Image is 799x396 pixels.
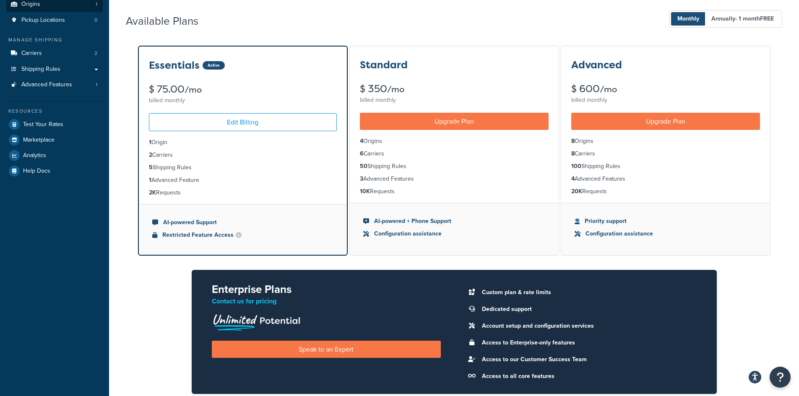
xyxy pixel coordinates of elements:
li: Access to Enterprise-only features [478,337,697,349]
span: 1 [96,81,97,88]
li: Carriers [360,149,549,158]
a: Carriers 2 [6,46,103,61]
a: Upgrade Plan [571,113,760,130]
li: Account setup and configuration services [478,320,697,332]
a: Analytics [6,148,103,163]
strong: 50 [360,162,367,171]
a: Edit Billing [149,113,337,131]
strong: 8 [571,149,575,158]
p: Contact us for pricing [212,295,441,307]
a: Pickup Locations 0 [6,13,103,28]
li: Advanced Features [6,77,103,93]
div: billed monthly [360,94,549,106]
li: Carriers [6,46,103,61]
span: Annually [705,12,780,26]
small: /mo [600,83,617,95]
li: Requests [571,187,760,196]
li: Access to our Customer Success Team [478,354,697,365]
span: Help Docs [23,168,50,175]
span: Origins [21,1,40,8]
span: Carriers [21,50,42,57]
strong: 10K [360,187,370,196]
li: Advanced Features [360,174,549,184]
strong: 8 [571,137,575,145]
li: Requests [360,187,549,196]
div: Active [203,61,225,70]
h3: Advanced [571,60,622,70]
small: /mo [387,83,404,95]
h3: Essentials [149,60,200,71]
span: 1 [96,1,97,8]
a: Shipping Rules [6,62,103,77]
h3: Standard [360,60,408,70]
li: Shipping Rules [149,163,337,172]
span: Analytics [23,152,46,159]
span: Monthly [671,12,705,26]
div: billed monthly [571,94,760,106]
small: /mo [185,84,202,96]
div: $ 350 [360,84,549,94]
strong: 1 [149,138,151,147]
h2: Available Plans [126,15,211,27]
span: Advanced Features [21,81,72,88]
button: Monthly Annually- 1 monthFREE [669,10,782,28]
strong: 4 [360,137,363,145]
span: - 1 month [735,14,774,23]
li: Dedicated support [478,303,697,315]
strong: 2 [149,150,152,159]
strong: 4 [571,174,575,183]
strong: 20K [571,187,582,196]
a: Speak to an Expert [212,341,441,358]
strong: 2K [149,188,156,197]
span: Pickup Locations [21,17,65,24]
li: Advanced Feature [149,176,337,185]
span: Shipping Rules [21,66,60,73]
strong: 6 [360,149,364,158]
li: Advanced Features [571,174,760,184]
li: Shipping Rules [571,162,760,171]
a: Test Your Rates [6,117,103,132]
a: Help Docs [6,163,103,179]
a: Advanced Features 1 [6,77,103,93]
span: Test Your Rates [23,121,63,128]
li: Pickup Locations [6,13,103,28]
span: 0 [94,17,97,24]
div: $ 75.00 [149,84,337,95]
li: Priority support [575,217,757,226]
li: Origins [360,137,549,146]
li: Requests [149,188,337,197]
a: Marketplace [6,132,103,148]
strong: 3 [360,174,363,183]
li: Shipping Rules [360,162,549,171]
li: Origins [571,137,760,146]
li: Access to all core features [478,370,697,382]
img: Unlimited Potential [212,311,301,331]
li: Configuration assistance [575,229,757,238]
div: $ 600 [571,84,760,94]
a: Upgrade Plan [360,113,549,130]
li: Carriers [571,149,760,158]
span: 2 [94,50,97,57]
button: Open Resource Center [770,367,791,388]
li: AI-powered + Phone Support [363,217,545,226]
li: Custom plan & rate limits [478,287,697,298]
li: Carriers [149,150,337,160]
div: Resources [6,108,103,115]
div: billed monthly [149,95,337,106]
strong: 100 [571,162,581,171]
h2: Enterprise Plans [212,283,441,295]
b: FREE [760,14,774,23]
span: Marketplace [23,137,55,144]
strong: 1 [149,176,151,184]
li: Restricted Feature Access [152,230,333,240]
div: Manage Shipping [6,36,103,44]
li: Configuration assistance [363,229,545,238]
strong: 5 [149,163,153,172]
li: Origin [149,138,337,147]
li: AI-powered Support [152,218,333,227]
